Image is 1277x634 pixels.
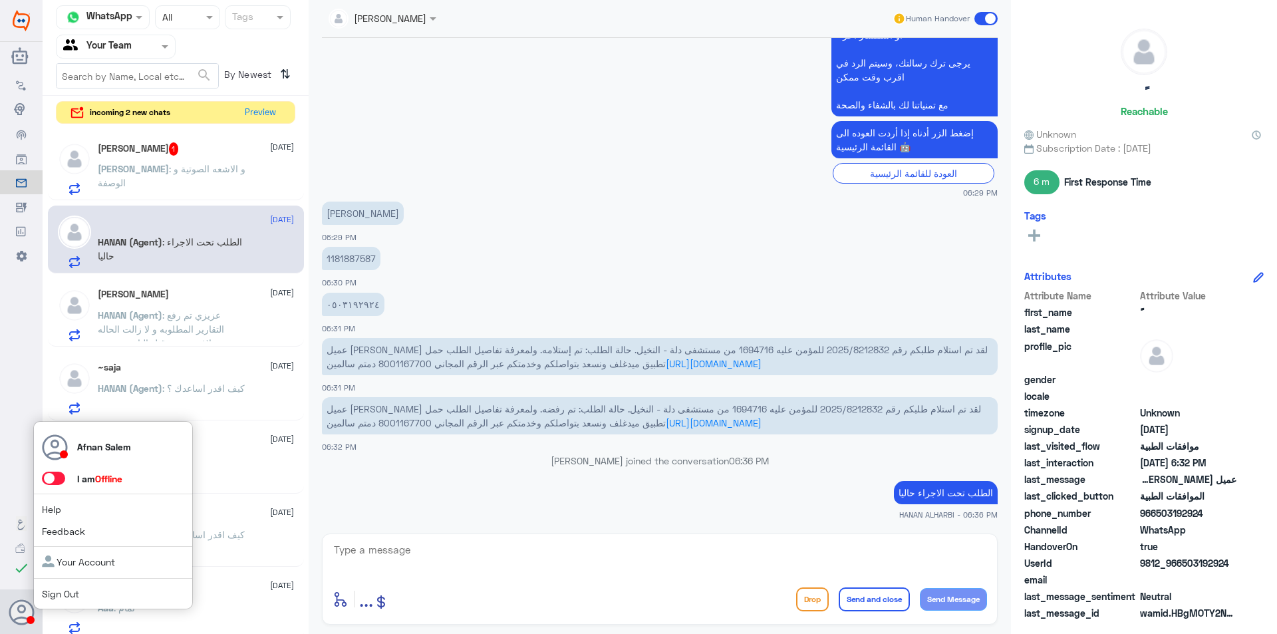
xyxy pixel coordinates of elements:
span: 2 [1140,523,1236,537]
span: Human Handover [906,13,970,25]
span: : و الاشعه الصوتية و الوصفة [98,163,245,188]
span: : كيف اقدر اساعدك ؟ [162,383,245,394]
i: check [13,560,29,576]
h5: يوسف [98,142,179,156]
span: First Response Time [1064,175,1151,189]
span: HANAN (Agent) [98,309,162,321]
span: 06:29 PM [322,233,356,241]
i: ⇅ [280,63,291,85]
p: 15/10/2025, 6:30 PM [322,247,380,270]
h6: Reachable [1121,105,1168,117]
span: phone_number [1024,506,1137,520]
img: whatsapp.png [63,7,83,27]
span: 9812_966503192924 [1140,556,1236,570]
a: Feedback [42,526,85,537]
span: 2025-10-15T15:32:05.33Z [1140,456,1236,470]
img: defaultAdmin.png [58,142,91,176]
a: [URL][DOMAIN_NAME] [666,417,762,428]
span: Attribute Name [1024,289,1137,303]
p: 15/10/2025, 6:36 PM [894,481,998,504]
img: defaultAdmin.png [1121,29,1167,75]
span: Unknown [1140,406,1236,420]
a: Your Account [42,556,115,567]
span: : الطلب تحت الاجراء حاليا [98,236,242,261]
span: email [1024,573,1137,587]
span: [DATE] [270,287,294,299]
span: موافقات الطبية [1140,439,1236,453]
a: Sign Out [42,588,79,599]
span: 2025-09-30T09:56:15.291Z [1140,422,1236,436]
span: ChannelId [1024,523,1137,537]
span: الموافقات الطبية [1140,489,1236,503]
span: [DATE] [270,360,294,372]
p: 15/10/2025, 6:29 PM [831,121,998,158]
span: 1 [169,142,179,156]
span: By Newest [219,63,275,90]
span: last_name [1024,322,1137,336]
span: Attribute Value [1140,289,1236,303]
span: Subscription Date : [DATE] [1024,141,1264,155]
a: [URL][DOMAIN_NAME] [666,358,762,369]
span: [DATE] [270,579,294,591]
span: 06:36 PM [729,455,769,466]
span: : كيف اقدر اساعدك ؟ [162,529,245,540]
button: Drop [796,587,829,611]
span: HANAN (Agent) [98,383,162,394]
p: Afnan Salem [77,440,131,454]
span: last_message [1024,472,1137,486]
span: HANAN (Agent) [98,236,162,247]
span: عميل [PERSON_NAME] لقد تم استلام طلبكم رقم 2025/8212832 للمؤمن عليه 1694716 من مستشفى دلة - النخي... [327,403,981,428]
button: Preview [239,102,281,124]
button: Send Message [920,588,987,611]
h5: أبو نايف [98,289,169,300]
span: ًً [1140,305,1236,319]
p: 15/10/2025, 6:31 PM [322,338,998,375]
div: العودة للقائمة الرئيسية [833,163,994,184]
span: signup_date [1024,422,1137,436]
span: HandoverOn [1024,540,1137,554]
button: Avatar [9,599,34,625]
img: defaultAdmin.png [58,216,91,249]
img: defaultAdmin.png [1140,339,1173,373]
span: ... [359,587,373,611]
button: ... [359,584,373,614]
p: 15/10/2025, 6:29 PM [322,202,404,225]
span: wamid.HBgMOTY2NTAzMTkyOTI0FQIAEhgUM0E0NzZGOUVCQTBCODYyQTQ5QTgA [1140,606,1236,620]
span: null [1140,389,1236,403]
h5: ~saja [98,362,121,373]
h6: Attributes [1024,270,1071,282]
h6: Tags [1024,210,1046,222]
span: last_message_id [1024,606,1137,620]
span: first_name [1024,305,1137,319]
span: 0 [1140,589,1236,603]
span: 06:31 PM [322,383,355,392]
span: profile_pic [1024,339,1137,370]
span: [DATE] [270,433,294,445]
span: UserId [1024,556,1137,570]
span: Unknown [1024,127,1076,141]
p: 15/10/2025, 6:32 PM [322,397,998,434]
img: yourTeam.svg [63,37,83,57]
span: 6 m [1024,170,1060,194]
span: [DATE] [270,141,294,153]
span: 06:31 PM [322,324,355,333]
span: عميل [PERSON_NAME] لقد تم استلام طلبكم رقم 2025/8212832 للمؤمن عليه 1694716 من مستشفى دلة - النخي... [327,344,988,369]
span: null [1140,573,1236,587]
span: 966503192924 [1140,506,1236,520]
input: Search by Name, Local etc… [57,64,218,88]
span: عميل ميدغلف لقد تم استلام طلبكم رقم 2025/8212832 للمؤمن عليه 1694716 من مستشفى دلة - النخيل. حالة... [1140,472,1236,486]
span: incoming 2 new chats [90,106,170,118]
span: 06:29 PM [963,187,998,198]
span: null [1140,373,1236,387]
span: [PERSON_NAME] [98,163,169,174]
p: 15/10/2025, 6:31 PM [322,293,384,316]
span: search [196,67,212,83]
span: [DATE] [270,506,294,518]
a: Help [42,504,61,515]
span: true [1140,540,1236,554]
img: defaultAdmin.png [58,289,91,322]
button: search [196,65,212,86]
img: Widebot Logo [13,10,30,31]
span: last_visited_flow [1024,439,1137,453]
img: defaultAdmin.png [58,362,91,395]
